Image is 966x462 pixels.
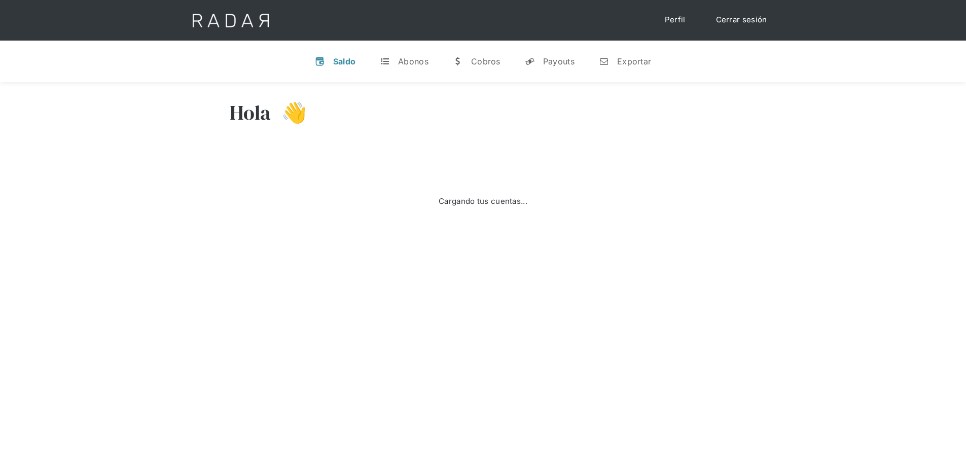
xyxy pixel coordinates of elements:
a: Perfil [655,10,696,30]
div: Exportar [617,56,651,66]
div: t [380,56,390,66]
div: Cargando tus cuentas... [439,196,527,207]
div: Payouts [543,56,575,66]
div: v [315,56,325,66]
div: w [453,56,463,66]
h3: Hola [230,100,271,125]
div: Abonos [398,56,428,66]
div: Saldo [333,56,356,66]
div: Cobros [471,56,500,66]
h3: 👋 [271,100,307,125]
div: n [599,56,609,66]
div: y [525,56,535,66]
a: Cerrar sesión [706,10,777,30]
